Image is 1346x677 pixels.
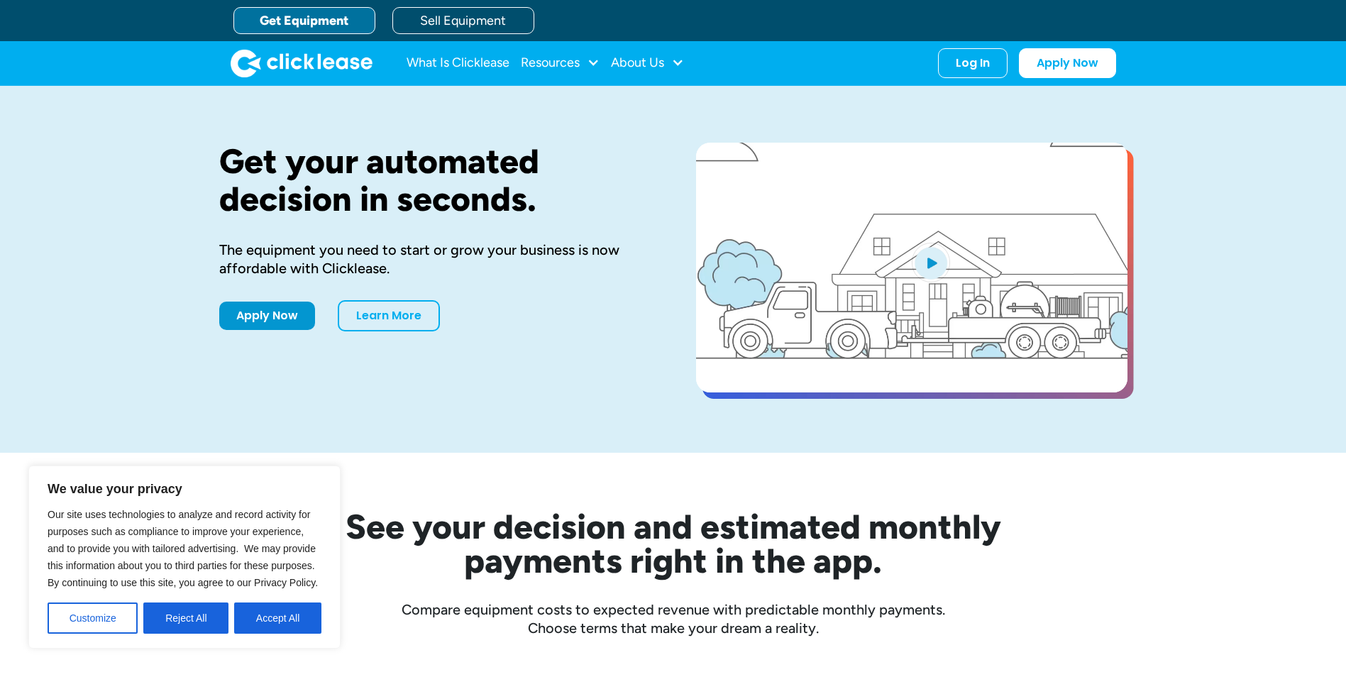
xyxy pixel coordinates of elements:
button: Customize [48,602,138,634]
div: Compare equipment costs to expected revenue with predictable monthly payments. Choose terms that ... [219,600,1127,637]
div: About Us [611,49,684,77]
span: Our site uses technologies to analyze and record activity for purposes such as compliance to impr... [48,509,318,588]
img: Blue play button logo on a light blue circular background [912,243,950,282]
div: The equipment you need to start or grow your business is now affordable with Clicklease. [219,241,651,277]
a: Learn More [338,300,440,331]
p: We value your privacy [48,480,321,497]
a: Sell Equipment [392,7,534,34]
h1: Get your automated decision in seconds. [219,143,651,218]
div: We value your privacy [28,466,341,649]
a: open lightbox [696,143,1127,392]
button: Reject All [143,602,228,634]
button: Accept All [234,602,321,634]
div: Log In [956,56,990,70]
div: Resources [521,49,600,77]
a: Apply Now [1019,48,1116,78]
a: Get Equipment [233,7,375,34]
a: home [231,49,373,77]
h2: See your decision and estimated monthly payments right in the app. [276,510,1071,578]
a: What Is Clicklease [407,49,509,77]
img: Clicklease logo [231,49,373,77]
a: Apply Now [219,302,315,330]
